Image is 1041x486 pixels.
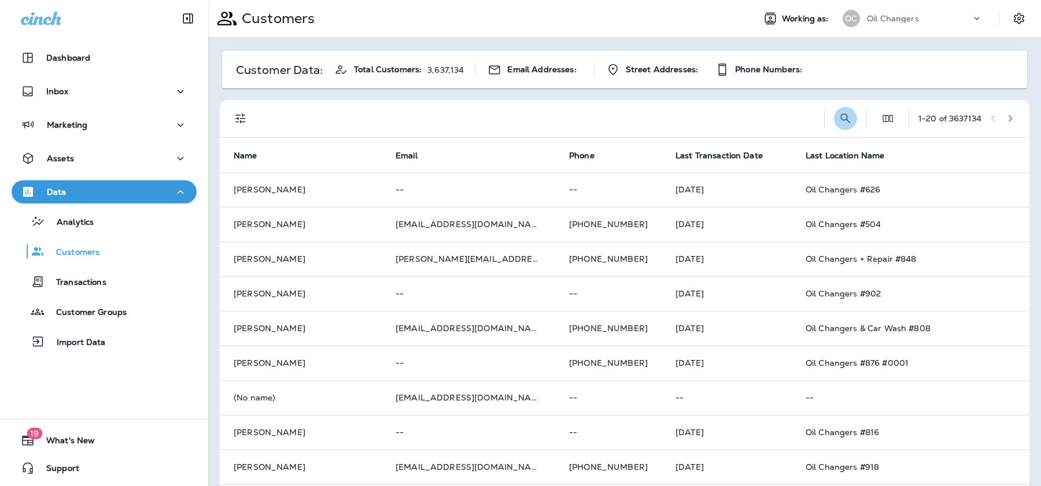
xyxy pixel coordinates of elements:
[47,187,67,196] p: Data
[234,393,368,402] p: (No name)
[45,307,127,318] p: Customer Groups
[662,415,792,450] td: [DATE]
[220,346,382,380] td: [PERSON_NAME]
[569,428,648,437] p: --
[843,10,860,27] div: OC
[735,65,802,75] span: Phone Numbers:
[662,207,792,242] td: [DATE]
[220,415,382,450] td: [PERSON_NAME]
[45,337,106,348] p: Import Data
[12,180,197,203] button: Data
[382,450,555,484] td: [EMAIL_ADDRESS][DOMAIN_NAME]
[806,462,879,472] span: Oil Changers #918
[834,107,857,130] button: Search Customers
[782,14,831,24] span: Working as:
[47,120,87,129] p: Marketing
[396,428,541,437] p: --
[220,242,382,276] td: [PERSON_NAME]
[46,53,90,62] p: Dashboard
[806,358,909,368] span: Oil Changers #876 #0001
[382,207,555,242] td: [EMAIL_ADDRESS][DOMAIN_NAME]
[220,207,382,242] td: [PERSON_NAME]
[918,114,981,123] div: 1 - 20 of 3637134
[382,242,555,276] td: [PERSON_NAME][EMAIL_ADDRESS][PERSON_NAME][DOMAIN_NAME]
[220,450,382,484] td: [PERSON_NAME]
[569,150,610,161] span: Phone
[236,65,323,75] p: Customer Data:
[12,113,197,136] button: Marketing
[234,150,272,161] span: Name
[45,277,106,288] p: Transactions
[806,254,917,264] span: Oil Changers + Repair #848
[237,10,315,27] p: Customers
[12,429,197,452] button: 19What's New
[12,329,197,354] button: Import Data
[12,209,197,233] button: Analytics
[675,393,778,402] p: --
[806,393,1016,402] p: --
[662,276,792,311] td: [DATE]
[662,346,792,380] td: [DATE]
[555,242,662,276] td: [PHONE_NUMBER]
[569,393,648,402] p: --
[396,151,418,161] span: Email
[555,346,662,380] td: [PHONE_NUMBER]
[27,428,42,439] span: 19
[1009,8,1029,29] button: Settings
[172,7,204,30] button: Collapse Sidebar
[354,65,422,75] span: Total Customers:
[662,311,792,346] td: [DATE]
[626,65,698,75] span: Street Addresses:
[47,154,74,163] p: Assets
[12,299,197,324] button: Customer Groups
[427,65,464,75] p: 3,637,134
[555,207,662,242] td: [PHONE_NUMBER]
[806,184,880,195] span: Oil Changers #626
[569,289,648,298] p: --
[569,151,595,161] span: Phone
[396,358,541,368] p: --
[12,269,197,294] button: Transactions
[396,185,541,194] p: --
[12,239,197,264] button: Customers
[806,151,885,161] span: Last Location Name
[46,87,68,96] p: Inbox
[867,14,919,23] p: Oil Changers
[396,150,433,161] span: Email
[12,80,197,103] button: Inbox
[382,311,555,346] td: [EMAIL_ADDRESS][DOMAIN_NAME]
[396,289,541,298] p: --
[220,311,382,346] td: [PERSON_NAME]
[507,65,576,75] span: Email Addresses:
[382,380,555,415] td: [EMAIL_ADDRESS][DOMAIN_NAME]
[569,185,648,194] p: --
[35,463,79,477] span: Support
[220,172,382,207] td: [PERSON_NAME]
[555,450,662,484] td: [PHONE_NUMBER]
[12,147,197,170] button: Assets
[806,427,879,437] span: Oil Changers #816
[806,323,931,333] span: Oil Changers & Car Wash #808
[12,46,197,69] button: Dashboard
[12,457,197,480] button: Support
[220,276,382,311] td: [PERSON_NAME]
[662,242,792,276] td: [DATE]
[806,288,881,299] span: Oil Changers #902
[35,436,95,450] span: What's New
[675,151,763,161] span: Last Transaction Date
[806,150,900,161] span: Last Location Name
[662,172,792,207] td: [DATE]
[662,450,792,484] td: [DATE]
[555,311,662,346] td: [PHONE_NUMBER]
[806,219,881,229] span: Oil Changers #504
[45,247,99,258] p: Customers
[876,107,899,130] button: Edit Fields
[45,217,94,228] p: Analytics
[675,150,778,161] span: Last Transaction Date
[229,107,252,130] button: Filters
[234,151,257,161] span: Name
